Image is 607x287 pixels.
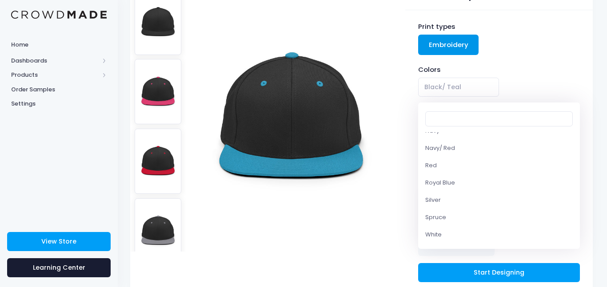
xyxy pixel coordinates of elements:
li: Silver [418,191,580,208]
span: Dashboards [11,56,99,65]
span: View Store [41,237,76,246]
a: Learning Center [7,258,111,277]
li: Red [418,157,580,174]
a: Start Designing [418,263,580,282]
span: Black/ Teal [418,78,499,97]
a: View Store [7,232,111,251]
span: Order Samples [11,85,107,94]
input: Search [425,111,572,126]
a: Embroidery [418,35,479,55]
span: Home [11,40,107,49]
div: Sizes [414,139,542,159]
li: White [418,226,580,243]
div: Colors [418,65,580,75]
li: Royal Blue [418,174,580,191]
li: Navy/ Red [418,139,580,157]
span: Settings [11,99,107,108]
img: Logo [11,11,107,19]
li: Spruce [418,208,580,226]
div: Print types [418,22,580,31]
span: Learning Center [33,263,85,272]
span: Black/ Teal [424,83,461,92]
span: Products [11,71,99,79]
